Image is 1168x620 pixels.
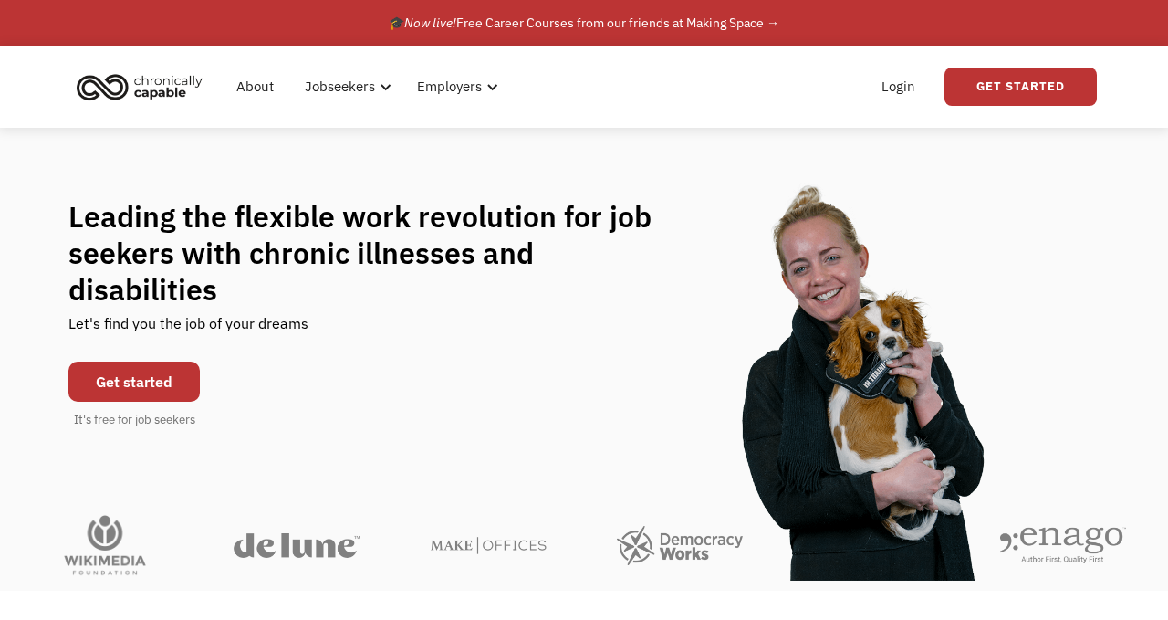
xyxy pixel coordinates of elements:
a: home [71,67,216,107]
a: Get Started [944,68,1097,106]
div: Employers [417,76,482,98]
div: It's free for job seekers [74,411,195,429]
div: Jobseekers [294,58,397,116]
a: About [225,58,285,116]
div: 🎓 Free Career Courses from our friends at Making Space → [389,12,779,34]
div: Let's find you the job of your dreams [68,308,308,352]
div: Jobseekers [305,76,375,98]
a: Get started [68,362,200,402]
div: Employers [406,58,504,116]
em: Now live! [404,15,456,31]
h1: Leading the flexible work revolution for job seekers with chronic illnesses and disabilities [68,198,687,308]
a: Login [871,58,926,116]
img: Chronically Capable logo [71,67,208,107]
